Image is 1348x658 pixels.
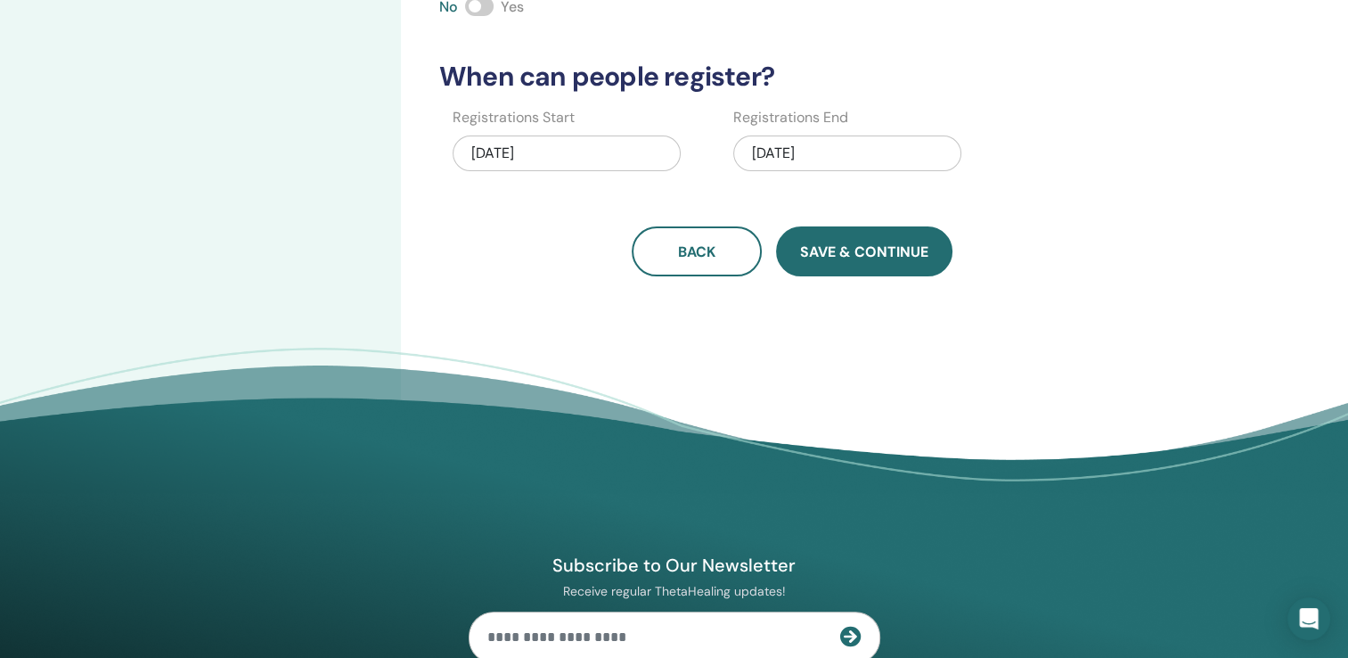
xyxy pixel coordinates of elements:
[776,226,952,276] button: Save & Continue
[733,107,848,128] label: Registrations End
[453,136,681,171] div: [DATE]
[733,136,961,171] div: [DATE]
[429,61,1156,93] h3: When can people register?
[469,554,880,577] h4: Subscribe to Our Newsletter
[678,243,715,261] span: Back
[632,226,762,276] button: Back
[1287,597,1330,640] div: Open Intercom Messenger
[469,583,880,599] p: Receive regular ThetaHealing updates!
[453,107,575,128] label: Registrations Start
[800,243,928,261] span: Save & Continue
